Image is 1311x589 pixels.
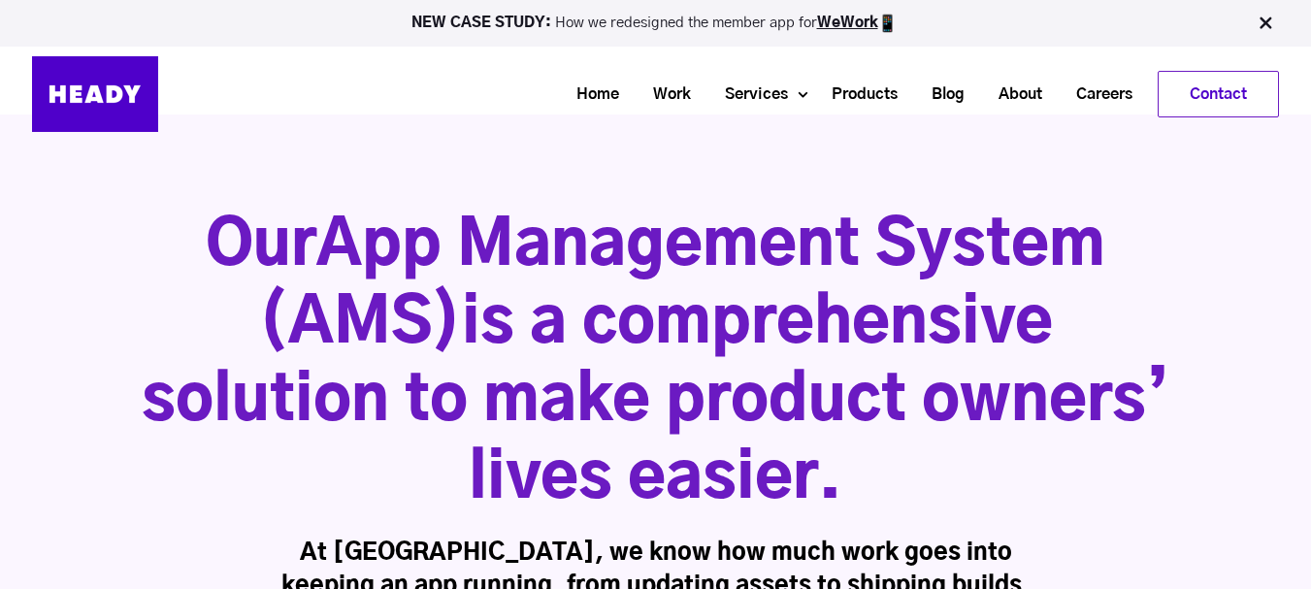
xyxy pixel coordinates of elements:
a: Work [629,77,701,113]
img: Close Bar [1256,14,1275,33]
a: Careers [1052,77,1142,113]
a: Blog [907,77,974,113]
a: Services [701,77,798,113]
a: About [974,77,1052,113]
img: Heady_Logo_Web-01 (1) [32,56,158,132]
a: Products [807,77,907,113]
p: How we redesigned the member app for [9,14,1302,33]
img: app emoji [878,14,898,33]
a: WeWork [817,16,878,30]
span: App Management System (AMS) [258,215,1105,355]
h1: Our is a comprehensive solution to make product owners’ lives easier. [142,208,1170,518]
a: Home [552,77,629,113]
a: Contact [1159,72,1278,116]
div: Navigation Menu [178,71,1279,117]
strong: NEW CASE STUDY: [411,16,555,30]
